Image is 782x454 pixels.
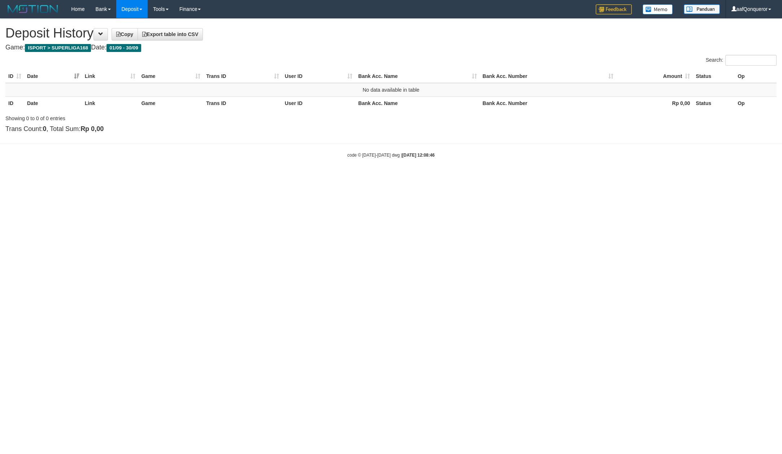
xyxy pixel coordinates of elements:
[203,70,282,83] th: Trans ID: activate to sort column ascending
[282,70,356,83] th: User ID: activate to sort column ascending
[82,70,139,83] th: Link: activate to sort column ascending
[24,96,82,110] th: Date
[480,70,616,83] th: Bank Acc. Number: activate to sort column ascending
[402,153,435,158] strong: [DATE] 12:08:46
[138,96,203,110] th: Game
[5,83,777,97] td: No data available in table
[142,31,198,37] span: Export table into CSV
[112,28,138,40] a: Copy
[107,44,141,52] span: 01/09 - 30/09
[5,96,24,110] th: ID
[5,44,777,51] h4: Game: Date:
[693,96,735,110] th: Status
[735,96,777,110] th: Op
[282,96,356,110] th: User ID
[480,96,616,110] th: Bank Acc. Number
[347,153,435,158] small: code © [DATE]-[DATE] dwg |
[5,126,777,133] h4: Trans Count: , Total Sum:
[735,70,777,83] th: Op
[81,125,104,132] strong: Rp 0,00
[596,4,632,14] img: Feedback.jpg
[116,31,133,37] span: Copy
[138,28,203,40] a: Export table into CSV
[25,44,91,52] span: ISPORT > SUPERLIGA168
[203,96,282,110] th: Trans ID
[643,4,673,14] img: Button%20Memo.svg
[355,70,479,83] th: Bank Acc. Name: activate to sort column ascending
[5,26,777,40] h1: Deposit History
[43,125,46,132] strong: 0
[725,55,777,66] input: Search:
[616,70,693,83] th: Amount: activate to sort column ascending
[684,4,720,14] img: panduan.png
[82,96,139,110] th: Link
[5,112,321,122] div: Showing 0 to 0 of 0 entries
[5,70,24,83] th: ID: activate to sort column ascending
[5,4,60,14] img: MOTION_logo.png
[706,55,777,66] label: Search:
[24,70,82,83] th: Date: activate to sort column ascending
[138,70,203,83] th: Game: activate to sort column ascending
[355,96,479,110] th: Bank Acc. Name
[672,100,690,106] strong: Rp 0,00
[693,70,735,83] th: Status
